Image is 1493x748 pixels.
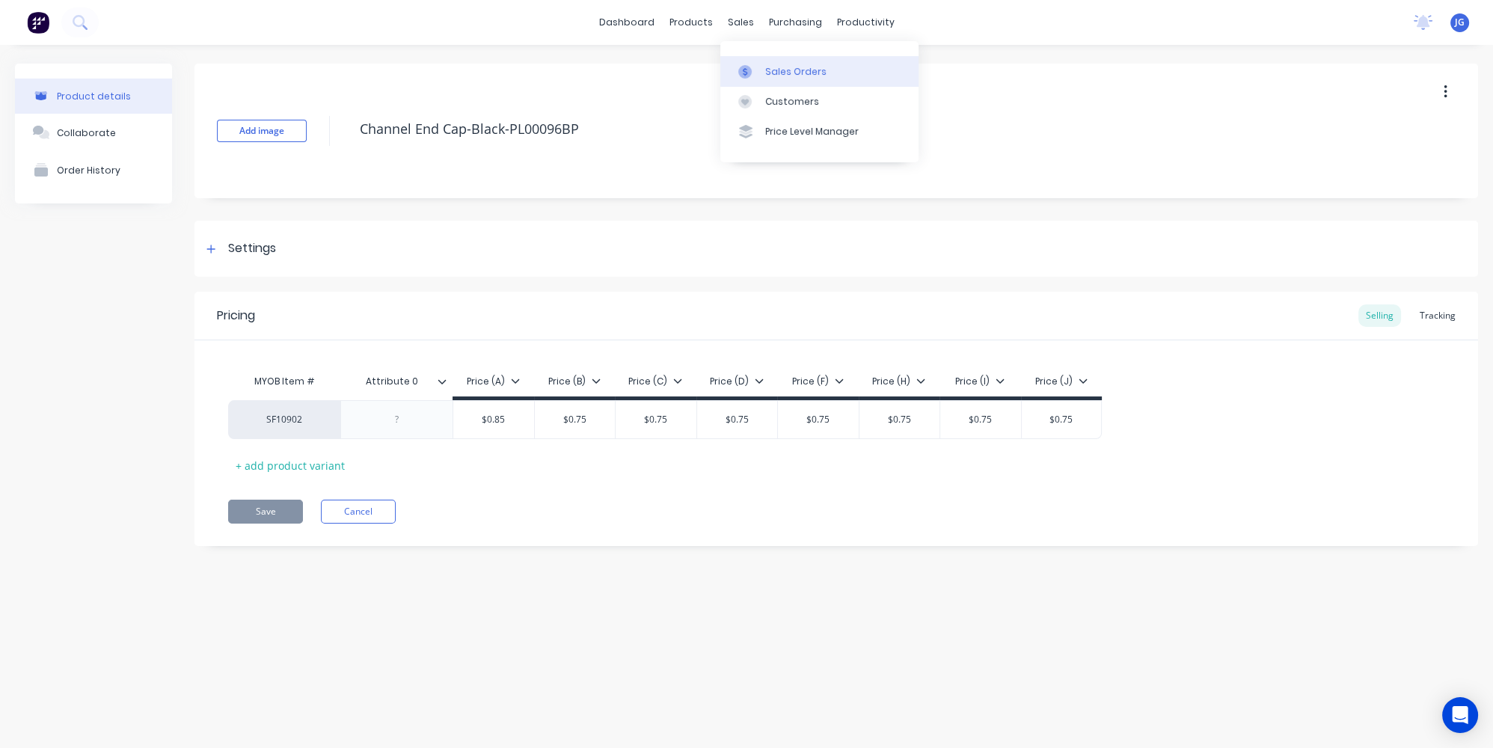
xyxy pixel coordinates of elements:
[228,454,352,477] div: + add product variant
[720,56,919,86] a: Sales Orders
[628,375,682,388] div: Price (C)
[792,375,844,388] div: Price (F)
[467,375,520,388] div: Price (A)
[15,151,172,188] button: Order History
[720,87,919,117] a: Customers
[352,111,1343,147] textarea: Channel End Cap-Black-PL00096BP
[765,95,819,108] div: Customers
[859,401,940,438] div: $0.75
[1022,401,1102,438] div: $0.75
[57,127,116,138] div: Collaborate
[1442,697,1478,733] div: Open Intercom Messenger
[228,500,303,524] button: Save
[535,401,616,438] div: $0.75
[321,500,396,524] button: Cancel
[940,401,1021,438] div: $0.75
[1358,304,1401,327] div: Selling
[662,11,720,34] div: products
[955,375,1005,388] div: Price (I)
[720,117,919,147] a: Price Level Manager
[27,11,49,34] img: Factory
[57,165,120,176] div: Order History
[243,413,325,426] div: SF10902
[616,401,696,438] div: $0.75
[228,400,1102,439] div: SF10902$0.85$0.75$0.75$0.75$0.75$0.75$0.75$0.75
[761,11,830,34] div: purchasing
[872,375,925,388] div: Price (H)
[765,65,827,79] div: Sales Orders
[765,125,859,138] div: Price Level Manager
[340,367,453,396] div: Attribute 0
[778,401,859,438] div: $0.75
[15,114,172,151] button: Collaborate
[228,367,340,396] div: MYOB Item #
[548,375,601,388] div: Price (B)
[217,120,307,142] button: Add image
[217,307,255,325] div: Pricing
[57,91,131,102] div: Product details
[830,11,902,34] div: productivity
[340,363,444,400] div: Attribute 0
[1035,375,1088,388] div: Price (J)
[15,79,172,114] button: Product details
[228,239,276,258] div: Settings
[1455,16,1465,29] span: JG
[1412,304,1463,327] div: Tracking
[697,401,778,438] div: $0.75
[710,375,764,388] div: Price (D)
[453,401,534,438] div: $0.85
[592,11,662,34] a: dashboard
[720,11,761,34] div: sales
